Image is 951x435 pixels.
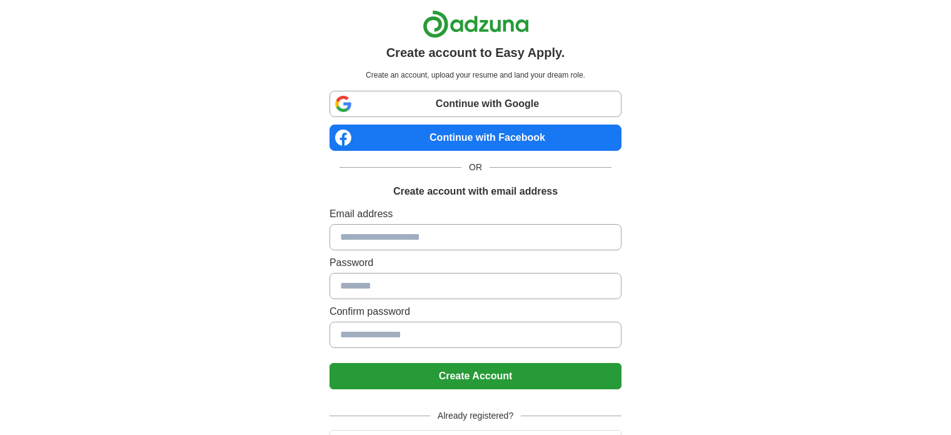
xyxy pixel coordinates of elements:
h1: Create account with email address [393,184,558,199]
span: OR [461,161,490,174]
a: Continue with Google [330,91,621,117]
label: Password [330,255,621,270]
h1: Create account to Easy Apply. [386,43,565,62]
img: Adzuna logo [423,10,529,38]
button: Create Account [330,363,621,389]
span: Already registered? [430,409,521,422]
label: Email address [330,207,621,222]
label: Confirm password [330,304,621,319]
p: Create an account, upload your resume and land your dream role. [332,69,619,81]
a: Continue with Facebook [330,125,621,151]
